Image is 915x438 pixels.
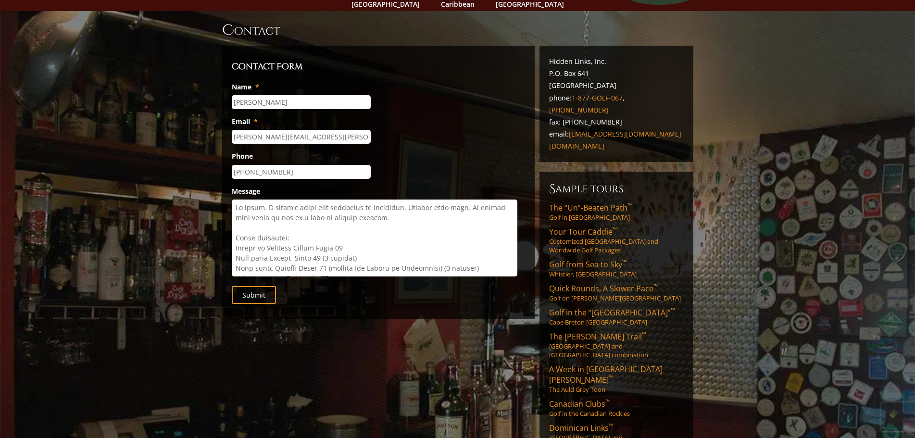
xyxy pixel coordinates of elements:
sup: ™ [671,306,675,314]
span: The “Un”-Beaten Path [549,202,632,213]
a: A Week in [GEOGRAPHIC_DATA][PERSON_NAME]™The Auld Grey Toon [549,364,684,394]
sup: ™ [605,398,610,406]
a: 1-877-GOLF-067 [572,93,623,102]
label: Email [232,117,258,126]
a: [EMAIL_ADDRESS][DOMAIN_NAME] [569,129,681,138]
a: [PHONE_NUMBER] [549,105,609,114]
sup: ™ [609,374,613,382]
label: Name [232,83,259,91]
span: Golf from Sea to Sky [549,259,627,270]
a: The [PERSON_NAME] Trail™[GEOGRAPHIC_DATA] and [GEOGRAPHIC_DATA] combination [549,331,684,359]
a: Quick Rounds, A Slower Pace™Golf on [PERSON_NAME][GEOGRAPHIC_DATA] [549,283,684,302]
sup: ™ [627,201,632,210]
span: The [PERSON_NAME] Trail [549,331,646,342]
sup: ™ [622,258,627,266]
input: Submit [232,286,276,304]
span: Dominican Links [549,423,613,433]
a: Your Tour Caddie™Customized [GEOGRAPHIC_DATA] and Worldwide Golf Packages [549,226,684,254]
span: Golf in the “[GEOGRAPHIC_DATA]” [549,307,675,318]
a: [DOMAIN_NAME] [549,141,604,150]
h1: Contact [222,21,693,40]
a: Canadian Clubs™Golf in the Canadian Rockies [549,399,684,418]
span: Your Tour Caddie [549,226,617,237]
sup: ™ [613,225,617,234]
label: Message [232,187,260,196]
sup: ™ [609,422,613,430]
a: Golf in the “[GEOGRAPHIC_DATA]”™Cape Breton [GEOGRAPHIC_DATA] [549,307,684,326]
a: The “Un”-Beaten Path™Golf in [GEOGRAPHIC_DATA] [549,202,684,222]
h6: Sample Tours [549,181,684,197]
sup: ™ [642,330,646,338]
span: Quick Rounds, A Slower Pace [549,283,658,294]
sup: ™ [653,282,658,290]
span: A Week in [GEOGRAPHIC_DATA][PERSON_NAME] [549,364,663,385]
a: Golf from Sea to Sky™Whistler, [GEOGRAPHIC_DATA] [549,259,684,278]
label: Phone [232,152,253,161]
span: Canadian Clubs [549,399,610,409]
p: Hidden Links, Inc. P.O. Box 641 [GEOGRAPHIC_DATA] phone: , fax: [PHONE_NUMBER] email: [549,55,684,152]
h3: Contact Form [232,60,525,74]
